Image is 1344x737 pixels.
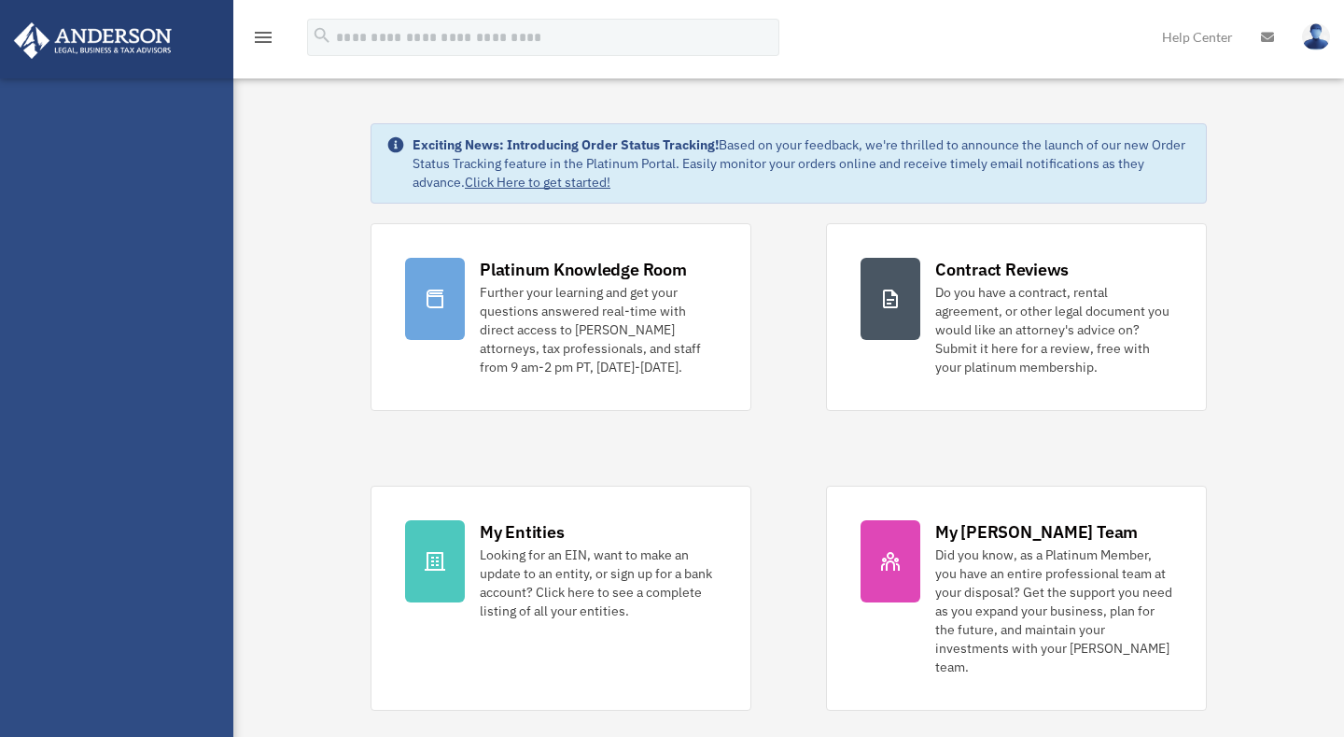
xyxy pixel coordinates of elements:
div: Looking for an EIN, want to make an update to an entity, or sign up for a bank account? Click her... [480,546,717,620]
div: Did you know, as a Platinum Member, you have an entire professional team at your disposal? Get th... [935,546,1172,676]
div: Platinum Knowledge Room [480,258,687,281]
i: search [312,25,332,46]
div: Contract Reviews [935,258,1069,281]
a: Contract Reviews Do you have a contract, rental agreement, or other legal document you would like... [826,223,1207,411]
div: Based on your feedback, we're thrilled to announce the launch of our new Order Status Tracking fe... [413,135,1191,191]
div: Further your learning and get your questions answered real-time with direct access to [PERSON_NAM... [480,283,717,376]
a: menu [252,33,274,49]
img: User Pic [1302,23,1330,50]
div: My [PERSON_NAME] Team [935,520,1138,544]
a: My [PERSON_NAME] Team Did you know, as a Platinum Member, you have an entire professional team at... [826,486,1207,711]
strong: Exciting News: Introducing Order Status Tracking! [413,136,719,153]
a: Click Here to get started! [465,174,610,191]
i: menu [252,26,274,49]
div: Do you have a contract, rental agreement, or other legal document you would like an attorney's ad... [935,283,1172,376]
div: My Entities [480,520,564,544]
img: Anderson Advisors Platinum Portal [8,22,177,59]
a: My Entities Looking for an EIN, want to make an update to an entity, or sign up for a bank accoun... [371,486,751,711]
a: Platinum Knowledge Room Further your learning and get your questions answered real-time with dire... [371,223,751,411]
